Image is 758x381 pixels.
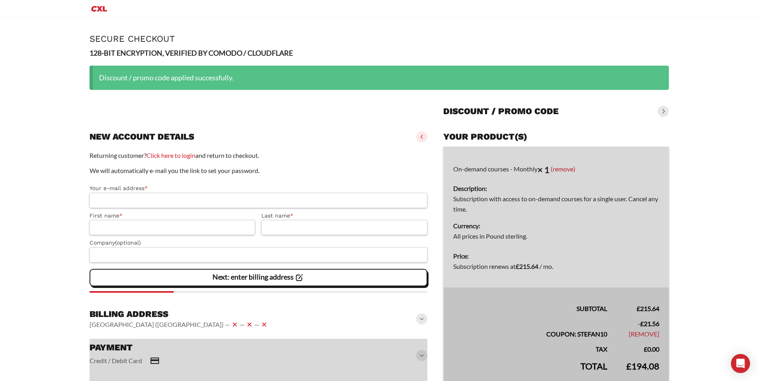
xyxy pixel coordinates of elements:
span: (optional) [115,239,141,246]
p: We will automatically e-mail you the link to set your password. [90,165,428,176]
label: First name [90,211,255,220]
h3: Billing address [90,309,269,320]
div: Discount / promo code applied successfully. [90,66,669,90]
h3: New account details [90,131,194,142]
label: Last name [261,211,427,220]
label: Company [90,238,428,247]
label: Your e-mail address [90,184,428,193]
vaadin-horizontal-layout: [GEOGRAPHIC_DATA] ([GEOGRAPHIC_DATA]) — — — [90,320,269,329]
strong: 128-BIT ENCRYPTION, VERIFIED BY COMODO / CLOUDFLARE [90,49,293,57]
a: Click here to login [146,152,195,159]
h1: Secure Checkout [90,34,669,44]
h3: Discount / promo code [443,106,559,117]
vaadin-button: Next: enter billing address [90,269,428,286]
div: Open Intercom Messenger [731,354,750,373]
p: Returning customer? and return to checkout. [90,150,428,161]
